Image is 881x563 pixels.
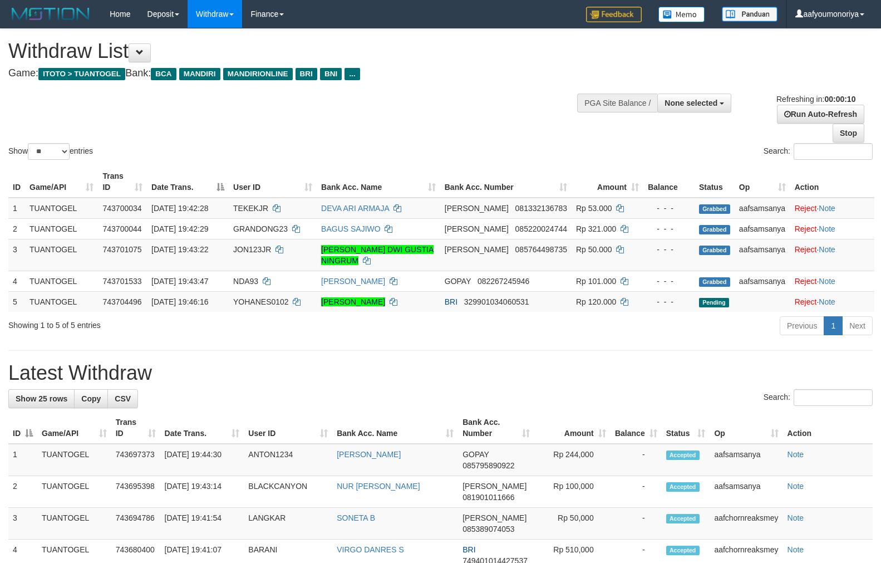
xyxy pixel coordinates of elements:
[25,291,98,312] td: TUANTOGEL
[611,476,662,508] td: -
[534,444,611,476] td: Rp 244,000
[462,493,514,502] span: Copy 081901011666 to clipboard
[795,297,817,306] a: Reject
[699,204,730,214] span: Grabbed
[8,315,359,331] div: Showing 1 to 5 of 5 entries
[572,166,643,198] th: Amount: activate to sort column ascending
[611,508,662,540] td: -
[16,394,67,403] span: Show 25 rows
[794,143,873,160] input: Search:
[160,444,244,476] td: [DATE] 19:44:30
[819,224,835,233] a: Note
[337,545,404,554] a: VIRGO DANRES S
[111,508,160,540] td: 743694786
[38,68,125,80] span: ITOTO > TUANTOGEL
[111,412,160,444] th: Trans ID: activate to sort column ascending
[8,362,873,384] h1: Latest Withdraw
[244,412,332,444] th: User ID: activate to sort column ascending
[28,143,70,160] select: Showentries
[735,218,790,239] td: aafsamsanya
[462,450,489,459] span: GOPAY
[8,291,25,312] td: 5
[788,545,804,554] a: Note
[151,245,208,254] span: [DATE] 19:43:22
[102,245,141,254] span: 743701075
[8,143,93,160] label: Show entries
[98,166,147,198] th: Trans ID: activate to sort column ascending
[462,461,514,470] span: Copy 085795890922 to clipboard
[160,412,244,444] th: Date Trans.: activate to sort column ascending
[462,525,514,533] span: Copy 085389074053 to clipboard
[233,297,289,306] span: YOHANES0102
[8,412,37,444] th: ID: activate to sort column descending
[515,204,567,213] span: Copy 081332136783 to clipboard
[445,297,457,306] span: BRI
[111,444,160,476] td: 743697373
[151,297,208,306] span: [DATE] 19:46:16
[464,297,529,306] span: Copy 329901034060531 to clipboard
[788,482,804,491] a: Note
[8,6,93,22] img: MOTION_logo.png
[233,277,258,286] span: NDA93
[699,225,730,234] span: Grabbed
[515,245,567,254] span: Copy 085764498735 to clipboard
[37,412,111,444] th: Game/API: activate to sort column ascending
[780,316,824,335] a: Previous
[445,204,509,213] span: [PERSON_NAME]
[445,245,509,254] span: [PERSON_NAME]
[710,508,782,540] td: aafchornreaksmey
[648,244,690,255] div: - - -
[478,277,529,286] span: Copy 082267245946 to clipboard
[462,513,526,522] span: [PERSON_NAME]
[8,508,37,540] td: 3
[665,99,717,107] span: None selected
[586,7,642,22] img: Feedback.jpg
[321,277,385,286] a: [PERSON_NAME]
[223,68,293,80] span: MANDIRIONLINE
[102,297,141,306] span: 743704496
[229,166,317,198] th: User ID: activate to sort column ascending
[8,476,37,508] td: 2
[25,166,98,198] th: Game/API: activate to sort column ascending
[107,389,138,408] a: CSV
[8,198,25,219] td: 1
[8,40,576,62] h1: Withdraw List
[244,444,332,476] td: ANTON1234
[462,545,475,554] span: BRI
[576,245,612,254] span: Rp 50.000
[151,224,208,233] span: [DATE] 19:42:29
[710,476,782,508] td: aafsamsanya
[666,514,700,523] span: Accepted
[795,245,817,254] a: Reject
[8,68,576,79] h4: Game: Bank:
[25,198,98,219] td: TUANTOGEL
[8,166,25,198] th: ID
[819,245,835,254] a: Note
[735,198,790,219] td: aafsamsanya
[37,476,111,508] td: TUANTOGEL
[147,166,229,198] th: Date Trans.: activate to sort column descending
[819,204,835,213] a: Note
[699,277,730,287] span: Grabbed
[722,7,777,22] img: panduan.png
[534,508,611,540] td: Rp 50,000
[783,412,873,444] th: Action
[8,239,25,271] td: 3
[710,444,782,476] td: aafsamsanya
[151,204,208,213] span: [DATE] 19:42:28
[8,218,25,239] td: 2
[657,94,731,112] button: None selected
[611,444,662,476] td: -
[666,482,700,492] span: Accepted
[795,204,817,213] a: Reject
[160,476,244,508] td: [DATE] 19:43:14
[321,204,389,213] a: DEVA ARI ARMAJA
[160,508,244,540] td: [DATE] 19:41:54
[735,271,790,291] td: aafsamsanya
[735,166,790,198] th: Op: activate to sort column ascending
[824,95,855,104] strong: 00:00:10
[81,394,101,403] span: Copy
[244,476,332,508] td: BLACKCANYON
[648,223,690,234] div: - - -
[710,412,782,444] th: Op: activate to sort column ascending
